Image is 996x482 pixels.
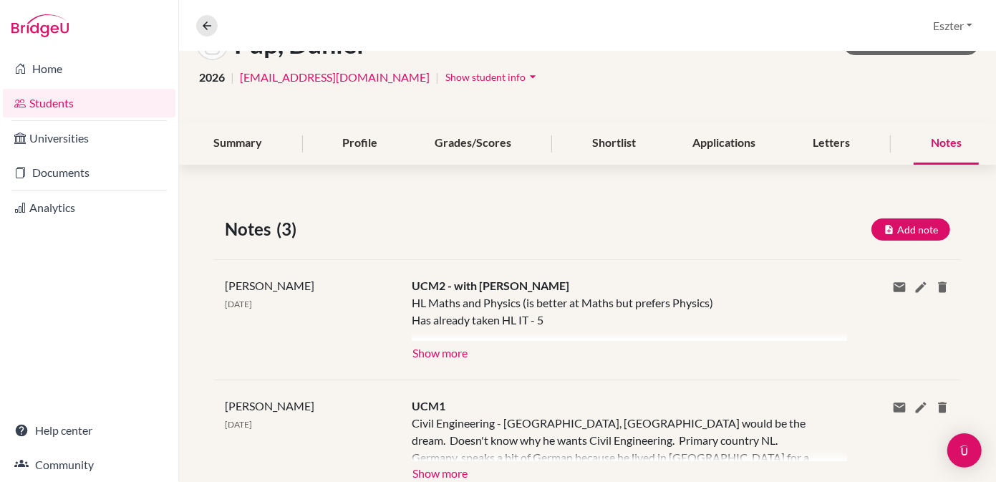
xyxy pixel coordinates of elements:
div: Applications [676,122,773,165]
div: Letters [796,122,867,165]
div: Summary [196,122,279,165]
div: Civil Engineering - [GEOGRAPHIC_DATA], [GEOGRAPHIC_DATA] would be the dream. Doesn't know why he ... [412,415,826,461]
a: Analytics [3,193,175,222]
a: Students [3,89,175,117]
span: UCM2 - with [PERSON_NAME] [412,279,569,292]
a: Community [3,450,175,479]
a: Documents [3,158,175,187]
span: [PERSON_NAME] [225,279,314,292]
span: Show student info [445,71,526,83]
span: (3) [276,216,302,242]
div: Open Intercom Messenger [947,433,982,468]
button: Add note [871,218,950,241]
span: UCM1 [412,399,445,413]
span: [PERSON_NAME] [225,399,314,413]
span: [DATE] [225,419,252,430]
span: | [231,69,234,86]
i: arrow_drop_down [526,69,540,84]
span: [DATE] [225,299,252,309]
span: 2026 [199,69,225,86]
div: Shortlist [575,122,653,165]
span: Notes [225,216,276,242]
div: HL Maths and Physics (is better at Maths but prefers Physics) Has already taken HL IT - 5 Has spe... [412,294,826,341]
a: Help center [3,416,175,445]
button: Show student infoarrow_drop_down [445,66,541,88]
a: Home [3,54,175,83]
img: Bridge-U [11,14,69,37]
div: Grades/Scores [417,122,528,165]
button: Show more [412,341,468,362]
div: Profile [326,122,395,165]
div: Notes [914,122,979,165]
span: | [435,69,439,86]
a: [EMAIL_ADDRESS][DOMAIN_NAME] [240,69,430,86]
button: Eszter [927,12,979,39]
a: Universities [3,124,175,153]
